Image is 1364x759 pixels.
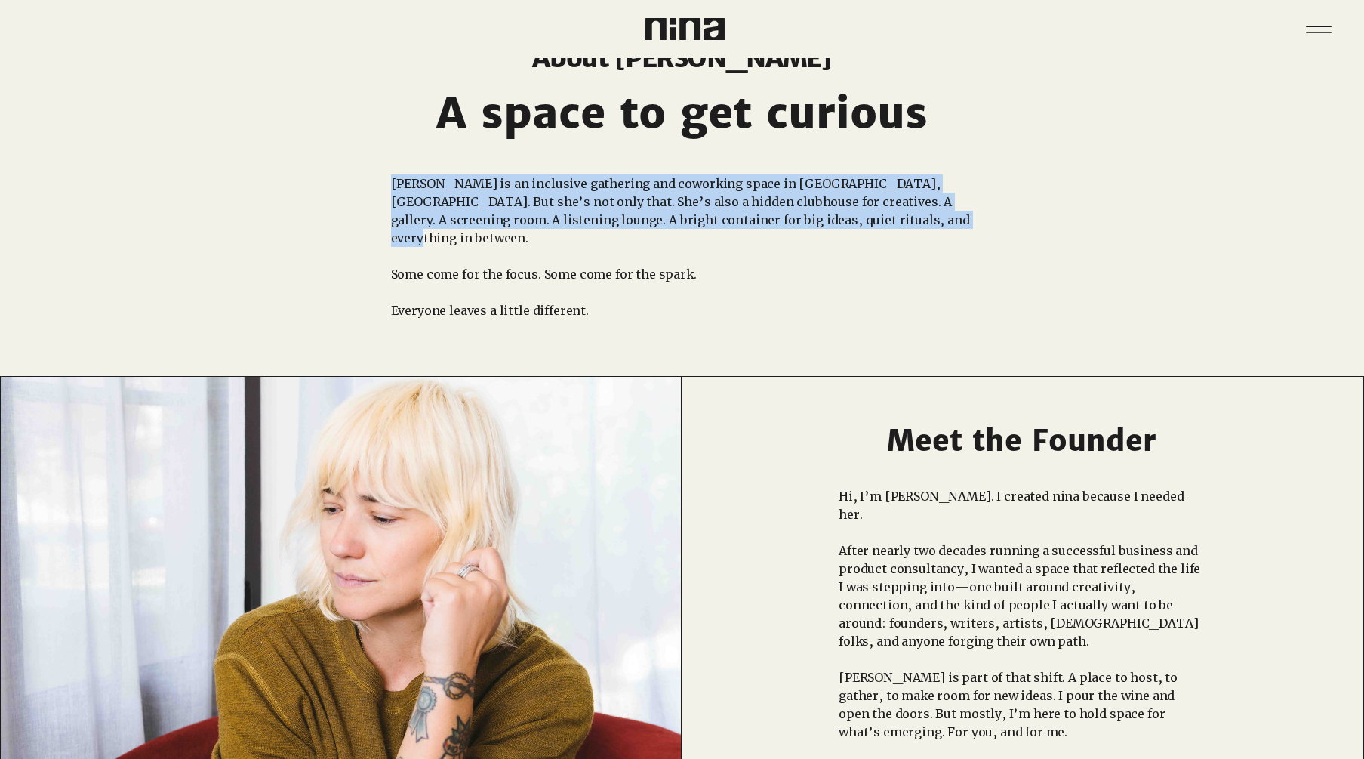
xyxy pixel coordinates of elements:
p: Everyone leaves a little different. [391,301,973,319]
button: Menu [1295,6,1341,52]
p: [PERSON_NAME] is part of that shift. A place to host, to gather, to make room for new ideas. I po... [839,668,1205,741]
nav: Site [1295,6,1341,52]
p: After nearly two decades running a successful business and product consultancy, I wanted a space ... [839,541,1205,650]
h4: About [PERSON_NAME] [499,42,865,75]
span: A space to get curious [436,87,928,140]
p: [PERSON_NAME] is an inclusive gathering and coworking space in [GEOGRAPHIC_DATA], [GEOGRAPHIC_DAT... [391,174,973,247]
img: Nina Logo CMYK_Charcoal.png [645,18,725,40]
span: Meet the Founder [887,423,1156,458]
p: Hi, I’m [PERSON_NAME]. I created nina because I needed her. [839,487,1205,523]
p: Some come for the focus. Some come for the spark. [391,265,973,283]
